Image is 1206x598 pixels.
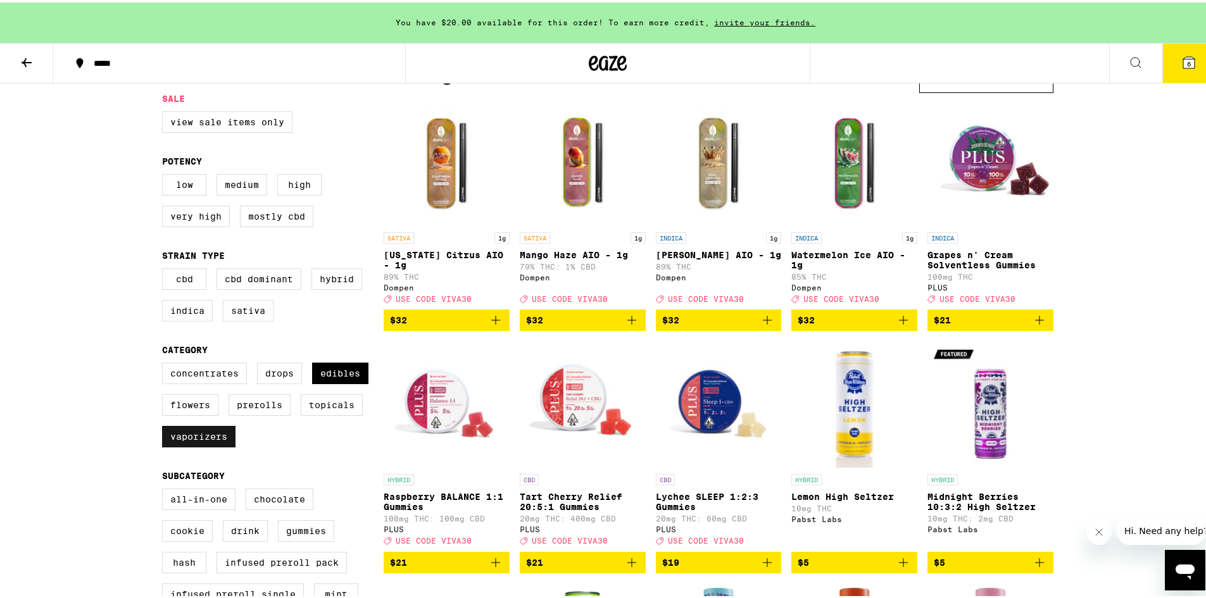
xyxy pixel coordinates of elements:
span: $5 [798,555,809,565]
button: Add to bag [384,549,510,571]
span: invite your friends. [710,16,820,24]
iframe: Message from company [1117,514,1205,542]
label: Low [162,171,206,193]
a: Open page for Watermelon Ice AIO - 1g from Dompen [791,97,917,307]
span: USE CODE VIVA30 [668,535,744,543]
div: Dompen [791,281,917,289]
button: Add to bag [791,307,917,328]
span: USE CODE VIVA30 [803,292,879,301]
p: 100mg THC [927,270,1053,278]
img: PLUS - Lychee SLEEP 1:2:3 Gummies [656,339,782,465]
p: CBD [520,471,539,483]
p: SATIVA [384,230,414,241]
img: PLUS - Grapes n' Cream Solventless Gummies [927,97,1053,223]
p: 1g [766,230,781,241]
span: USE CODE VIVA30 [939,292,1015,301]
p: HYBRID [791,471,822,483]
legend: Potency [162,154,202,164]
label: Cookie [162,518,213,539]
img: Dompen - Watermelon Ice AIO - 1g [791,97,917,223]
p: Raspberry BALANCE 1:1 Gummies [384,489,510,509]
label: Hash [162,549,206,571]
div: Pabst Labs [791,513,917,521]
span: Hi. Need any help? [8,9,91,19]
a: Open page for California Citrus AIO - 1g from Dompen [384,97,510,307]
div: Dompen [520,271,646,279]
span: USE CODE VIVA30 [396,535,472,543]
span: $32 [390,313,407,323]
p: 20mg THC: 60mg CBD [656,512,782,520]
span: $5 [934,555,945,565]
legend: Sale [162,91,185,101]
label: Drops [257,360,302,382]
span: $19 [662,555,679,565]
span: $21 [526,555,543,565]
label: Edibles [312,360,368,382]
label: Very High [162,203,230,225]
a: Open page for Mango Haze AIO - 1g from Dompen [520,97,646,307]
button: Add to bag [656,307,782,328]
iframe: Button to launch messaging window [1165,547,1205,588]
label: All-In-One [162,486,236,508]
p: HYBRID [384,471,414,483]
span: USE CODE VIVA30 [668,292,744,301]
img: Dompen - Mango Haze AIO - 1g [520,97,646,223]
p: Midnight Berries 10:3:2 High Seltzer [927,489,1053,509]
button: Add to bag [927,549,1053,571]
p: 85% THC [791,270,917,278]
label: Sativa [223,297,273,319]
p: INDICA [927,230,958,241]
legend: Subcategory [162,468,225,478]
label: High [277,171,322,193]
div: PLUS [520,523,646,531]
p: 1g [494,230,510,241]
span: $21 [390,555,407,565]
p: 10mg THC [791,502,917,510]
div: PLUS [656,523,782,531]
span: USE CODE VIVA30 [396,292,472,301]
label: CBD [162,266,206,287]
button: Add to bag [927,307,1053,328]
p: 89% THC [384,270,510,278]
span: USE CODE VIVA30 [532,535,608,543]
img: PLUS - Tart Cherry Relief 20:5:1 Gummies [520,339,646,465]
span: $32 [662,313,679,323]
p: SATIVA [520,230,550,241]
label: Flowers [162,392,218,413]
span: USE CODE VIVA30 [532,292,608,301]
div: Pabst Labs [927,523,1053,531]
p: Grapes n' Cream Solventless Gummies [927,247,1053,268]
label: Chocolate [246,486,313,508]
label: Infused Preroll Pack [217,549,347,571]
img: Pabst Labs - Lemon High Seltzer [791,339,917,465]
label: Medium [217,171,267,193]
p: Lychee SLEEP 1:2:3 Gummies [656,489,782,509]
a: Open page for Lychee SLEEP 1:2:3 Gummies from PLUS [656,339,782,549]
button: Add to bag [791,549,917,571]
button: Add to bag [520,549,646,571]
div: PLUS [927,281,1053,289]
p: Lemon High Seltzer [791,489,917,499]
iframe: Close message [1086,517,1112,542]
p: CBD [656,471,675,483]
legend: Category [162,342,208,352]
span: $32 [798,313,815,323]
p: 100mg THC: 100mg CBD [384,512,510,520]
p: 79% THC: 1% CBD [520,260,646,268]
p: 1g [902,230,917,241]
span: You have $20.00 available for this order! To earn more credit, [396,16,710,24]
img: Dompen - California Citrus AIO - 1g [384,97,510,223]
img: PLUS - Raspberry BALANCE 1:1 Gummies [384,339,510,465]
label: Gummies [278,518,334,539]
img: Pabst Labs - Midnight Berries 10:3:2 High Seltzer [927,339,1053,465]
label: Drink [223,518,268,539]
p: Mango Haze AIO - 1g [520,247,646,258]
a: Open page for Midnight Berries 10:3:2 High Seltzer from Pabst Labs [927,339,1053,549]
p: [US_STATE] Citrus AIO - 1g [384,247,510,268]
label: Indica [162,297,213,319]
a: Open page for Grapes n' Cream Solventless Gummies from PLUS [927,97,1053,307]
label: CBD Dominant [217,266,301,287]
label: Vaporizers [162,423,236,445]
a: Open page for Raspberry BALANCE 1:1 Gummies from PLUS [384,339,510,549]
button: Add to bag [520,307,646,328]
